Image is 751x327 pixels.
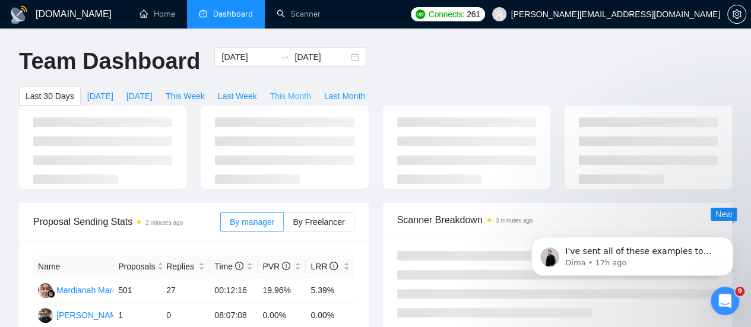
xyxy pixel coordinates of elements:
button: [DATE] [81,87,120,106]
span: to [280,52,290,62]
span: This Week [166,90,205,103]
img: logo [9,5,28,24]
a: searchScanner [277,9,321,19]
span: Proposal Sending Stats [33,214,220,229]
iframe: Intercom live chat [711,287,739,315]
td: 5.39% [306,278,354,303]
button: Last Month [318,87,372,106]
a: homeHome [140,9,175,19]
span: Connects: [429,8,464,21]
span: [DATE] [126,90,153,103]
span: LRR [310,262,338,271]
time: 3 minutes ago [496,217,533,224]
button: setting [727,5,746,24]
span: user [495,10,503,18]
input: End date [294,50,348,64]
div: [PERSON_NAME] [56,309,125,322]
span: This Month [270,90,311,103]
th: Replies [161,255,210,278]
button: This Month [264,87,318,106]
td: 501 [113,278,161,303]
img: MM [38,283,53,298]
td: 27 [161,278,210,303]
a: MMMardianah Mardianah [38,285,137,294]
a: MJ[PERSON_NAME] [38,310,125,319]
span: Dashboard [213,9,253,19]
span: setting [728,9,746,19]
td: 19.96% [258,278,306,303]
button: [DATE] [120,87,159,106]
th: Proposals [113,255,161,278]
h1: Team Dashboard [19,47,200,75]
span: Last Month [324,90,365,103]
span: By manager [230,217,274,227]
span: swap-right [280,52,290,62]
span: Last Week [218,90,257,103]
span: By Freelancer [293,217,344,227]
span: dashboard [199,9,207,18]
a: setting [727,9,746,19]
span: PVR [262,262,290,271]
span: Scanner Breakdown [397,212,718,227]
time: 2 minutes ago [145,220,183,226]
th: Name [33,255,113,278]
div: Mardianah Mardianah [56,284,137,297]
img: upwork-logo.png [416,9,425,19]
span: 9 [735,287,744,296]
button: This Week [159,87,211,106]
p: Message from Dima, sent 17h ago [52,46,205,56]
span: Proposals [118,260,155,273]
span: New [715,209,732,219]
span: info-circle [282,262,290,270]
td: 00:12:16 [210,278,258,303]
span: Last 30 Days [26,90,74,103]
span: Replies [166,260,196,273]
img: MJ [38,308,53,323]
span: I've sent all of these examples to our dev team for the investigation - for now, I see that these... [52,34,202,138]
input: Start date [221,50,275,64]
button: Last Week [211,87,264,106]
iframe: Intercom notifications message [514,212,751,295]
img: gigradar-bm.png [47,290,55,298]
span: 261 [467,8,480,21]
button: Last 30 Days [19,87,81,106]
span: Time [214,262,243,271]
span: info-circle [235,262,243,270]
span: info-circle [329,262,338,270]
span: [DATE] [87,90,113,103]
